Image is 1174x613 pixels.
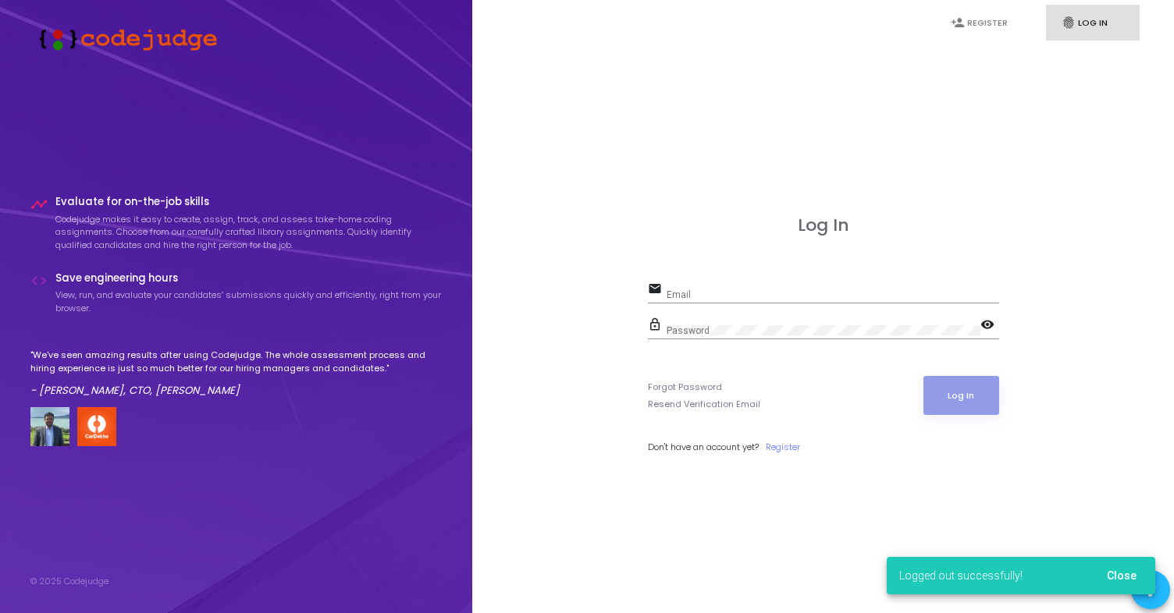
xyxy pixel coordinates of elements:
[648,381,722,394] a: Forgot Password
[55,272,443,285] h4: Save engineering hours
[1107,569,1137,582] span: Close
[1062,16,1076,30] i: fingerprint
[30,575,109,588] div: © 2025 Codejudge
[648,398,760,411] a: Resend Verification Email
[55,213,443,252] p: Codejudge makes it easy to create, assign, track, and assess take-home coding assignments. Choose...
[648,215,999,236] h3: Log In
[980,317,999,335] mat-icon: visibility
[30,407,69,446] img: user image
[55,289,443,314] p: View, run, and evaluate your candidates’ submissions quickly and efficiently, right from your bro...
[648,317,667,335] mat-icon: lock_outline
[55,196,443,208] h4: Evaluate for on-the-job skills
[1094,562,1149,590] button: Close
[30,196,48,213] i: timeline
[77,407,116,446] img: company-logo
[951,16,965,30] i: person_add
[648,281,667,299] mat-icon: email
[899,568,1023,583] span: Logged out successfully!
[30,349,443,374] p: "We've seen amazing results after using Codejudge. The whole assessment process and hiring experi...
[935,5,1029,41] a: person_addRegister
[648,441,759,453] span: Don't have an account yet?
[766,441,800,454] a: Register
[923,376,999,415] button: Log In
[30,272,48,289] i: code
[667,289,999,300] input: Email
[1046,5,1140,41] a: fingerprintLog In
[30,383,240,398] em: - [PERSON_NAME], CTO, [PERSON_NAME]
